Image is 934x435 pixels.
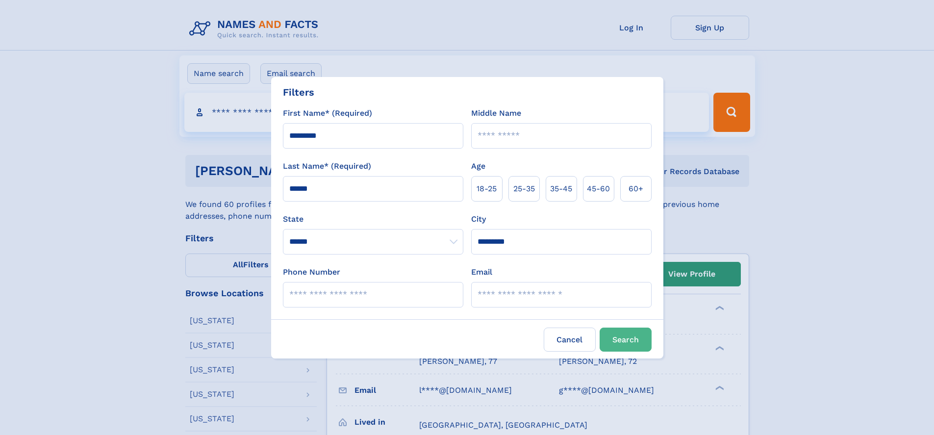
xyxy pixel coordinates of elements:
[544,328,596,352] label: Cancel
[471,107,521,119] label: Middle Name
[600,328,652,352] button: Search
[550,183,572,195] span: 35‑45
[629,183,643,195] span: 60+
[283,213,463,225] label: State
[471,160,485,172] label: Age
[283,107,372,119] label: First Name* (Required)
[471,213,486,225] label: City
[283,266,340,278] label: Phone Number
[471,266,492,278] label: Email
[587,183,610,195] span: 45‑60
[283,85,314,100] div: Filters
[513,183,535,195] span: 25‑35
[477,183,497,195] span: 18‑25
[283,160,371,172] label: Last Name* (Required)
